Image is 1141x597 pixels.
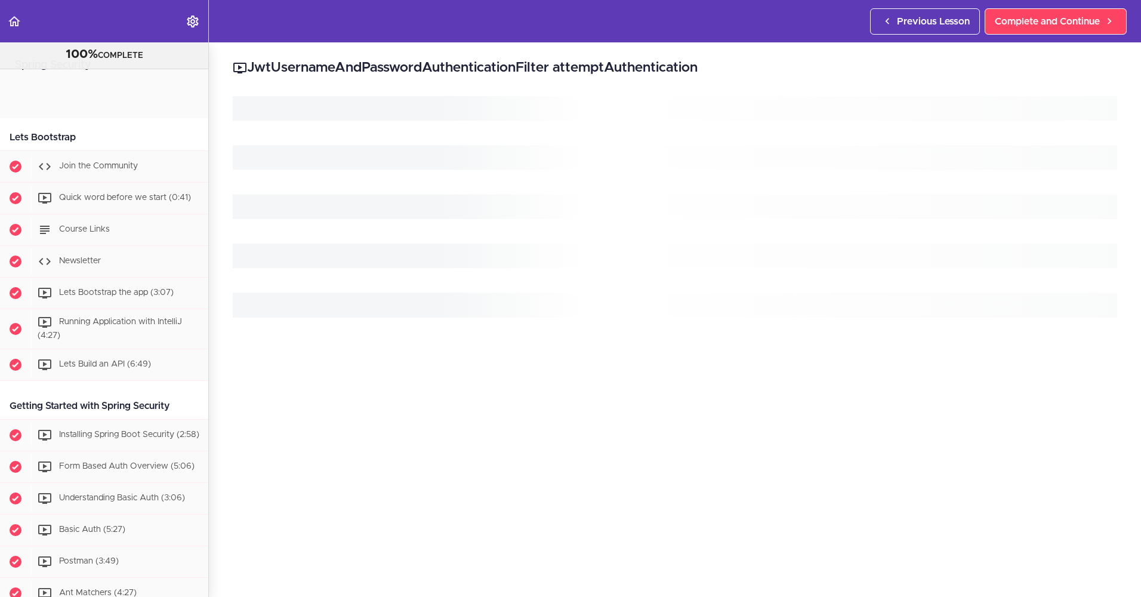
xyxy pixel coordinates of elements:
h2: JwtUsernameAndPasswordAuthenticationFilter attemptAuthentication [233,58,1117,78]
span: Lets Build an API (6:49) [59,360,151,368]
span: Postman (3:49) [59,557,119,565]
span: Newsletter [59,257,101,265]
span: Lets Bootstrap the app (3:07) [59,288,174,297]
span: Quick word before we start (0:41) [59,193,191,202]
span: Form Based Auth Overview (5:06) [59,462,195,470]
span: Running Application with IntelliJ (4:27) [38,318,182,340]
span: Ant Matchers (4:27) [59,589,137,597]
span: Basic Auth (5:27) [59,525,125,534]
span: Installing Spring Boot Security (2:58) [59,430,199,439]
div: COMPLETE [15,47,193,63]
span: Join the Community [59,162,138,170]
span: Previous Lesson [897,14,970,29]
svg: Back to course curriculum [7,14,21,29]
span: Course Links [59,225,110,233]
svg: Loading [233,96,1117,318]
span: Understanding Basic Auth (3:06) [59,494,185,502]
a: Complete and Continue [985,8,1127,35]
a: Previous Lesson [870,8,980,35]
span: Complete and Continue [995,14,1100,29]
span: 100% [66,48,98,60]
svg: Settings Menu [186,14,200,29]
